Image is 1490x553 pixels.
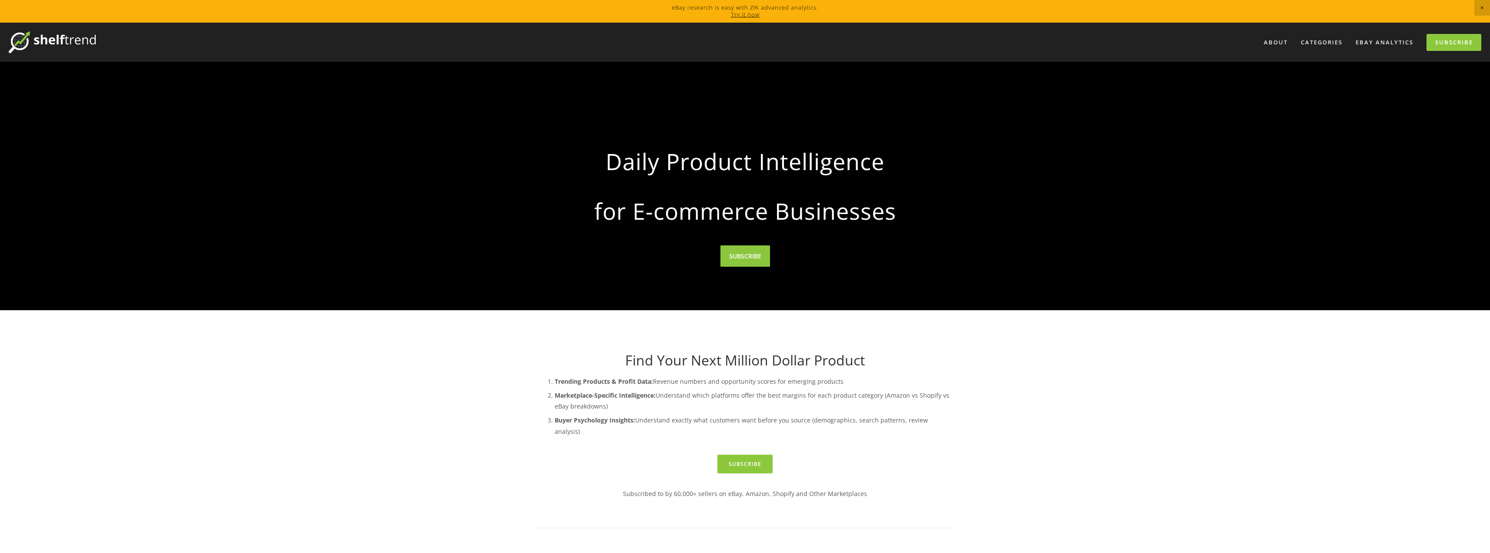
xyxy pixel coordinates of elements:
strong: Daily Product Intelligence [551,141,939,182]
a: Subscribe [717,455,773,473]
img: ShelfTrend [9,31,96,53]
a: Try it now [731,10,760,18]
div: Categories [1295,35,1348,50]
p: Revenue numbers and opportunity scores for emerging products [555,376,953,387]
a: SUBSCRIBE [720,245,770,267]
a: eBay Analytics [1350,35,1419,50]
strong: for E-commerce Businesses [551,191,939,231]
strong: Trending Products & Profit Data: [555,377,653,385]
h1: Find Your Next Million Dollar Product [537,352,953,369]
strong: Buyer Psychology Insights: [555,416,635,424]
a: Subscribe [1426,34,1481,51]
p: Understand which platforms offer the best margins for each product category (Amazon vs Shopify vs... [555,390,953,412]
a: About [1258,35,1293,50]
p: Subscribed to by 60,000+ sellers on eBay, Amazon, Shopify and Other Marketplaces [537,488,953,499]
strong: Marketplace-Specific Intelligence: [555,391,656,399]
p: Understand exactly what customers want before you source (demographics, search patterns, review a... [555,415,953,436]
